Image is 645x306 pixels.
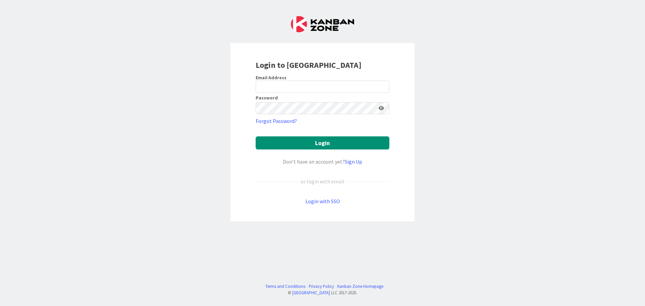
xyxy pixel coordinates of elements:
a: Terms and Conditions [265,283,305,290]
b: Login to [GEOGRAPHIC_DATA] [256,60,361,70]
a: Sign Up [345,158,362,165]
a: Kanban Zone Homepage [337,283,383,290]
label: Password [256,95,278,100]
div: or login with email [299,177,346,185]
a: Forgot Password? [256,117,297,125]
a: Login with SSO [305,198,340,205]
div: Don’t have an account yet? [256,158,389,166]
label: Email Address [256,75,287,81]
div: © LLC 2017- 2025 . [262,290,383,296]
a: Privacy Policy [309,283,334,290]
a: [GEOGRAPHIC_DATA] [292,290,330,295]
button: Login [256,136,389,149]
img: Kanban Zone [291,16,354,32]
